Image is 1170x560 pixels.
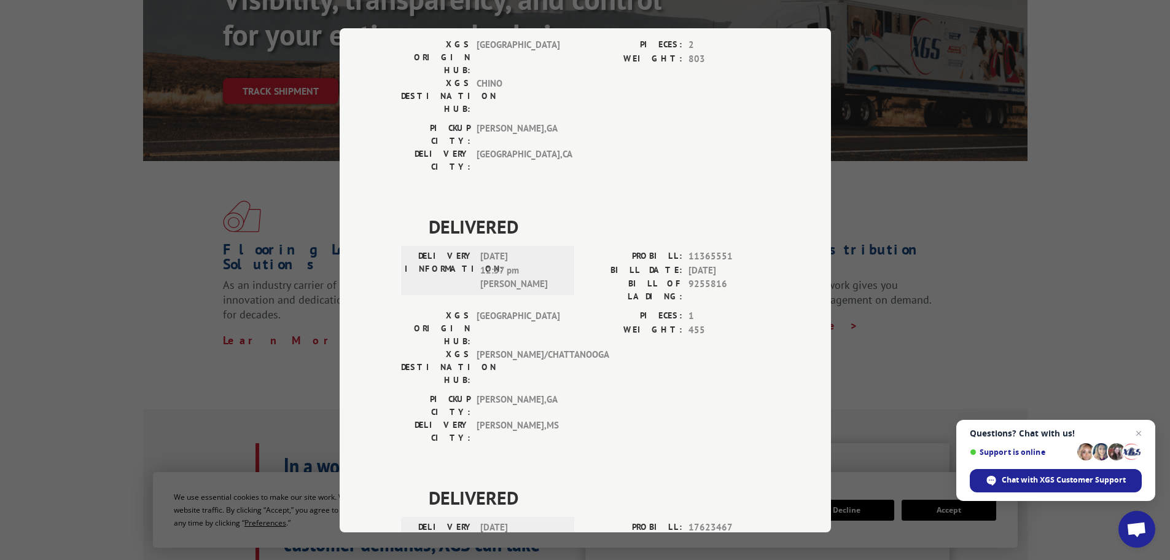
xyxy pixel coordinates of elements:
span: 1 [688,309,770,323]
span: [GEOGRAPHIC_DATA] , CA [477,148,560,173]
span: [PERSON_NAME]/CHATTANOOGA [477,348,560,387]
span: 11365551 [688,250,770,264]
label: BILL DATE: [585,263,682,277]
label: WEIGHT: [585,52,682,66]
span: [PERSON_NAME] , GA [477,122,560,148]
label: PROBILL: [585,521,682,535]
label: BILL OF LADING: [585,277,682,303]
label: PROBILL: [585,250,682,264]
span: Support is online [970,448,1073,457]
label: DELIVERY CITY: [401,419,470,444]
label: BILL OF LADING: [585,6,682,32]
span: 803 [688,52,770,66]
label: XGS ORIGIN HUB: [401,309,470,348]
label: PIECES: [585,38,682,52]
label: DELIVERY CITY: [401,148,470,173]
span: 2 [688,38,770,52]
label: PIECES: [585,309,682,323]
span: 455 [688,323,770,337]
span: [PERSON_NAME] , MS [477,419,560,444]
label: XGS DESTINATION HUB: [401,77,470,116]
label: WEIGHT: [585,323,682,337]
label: XGS ORIGIN HUB: [401,38,470,77]
span: [DATE] 12:57 pm [PERSON_NAME] [480,250,563,291]
span: 9255816 [688,277,770,303]
span: DELIVERED [429,484,770,511]
span: DELIVERED [429,213,770,240]
label: DELIVERY INFORMATION: [405,250,474,291]
label: XGS DESTINATION HUB: [401,348,470,387]
span: Close chat [1131,426,1146,441]
span: [PERSON_NAME] , GA [477,393,560,419]
span: 588628 [688,6,770,32]
span: 17623467 [688,521,770,535]
span: [GEOGRAPHIC_DATA] [477,309,560,348]
span: CHINO [477,77,560,116]
span: Chat with XGS Customer Support [1002,475,1126,486]
div: Chat with XGS Customer Support [970,469,1142,492]
div: Open chat [1118,511,1155,548]
span: Questions? Chat with us! [970,428,1142,438]
span: [GEOGRAPHIC_DATA] [477,38,560,77]
label: PICKUP CITY: [401,393,470,419]
label: PICKUP CITY: [401,122,470,148]
span: [DATE] [688,263,770,277]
